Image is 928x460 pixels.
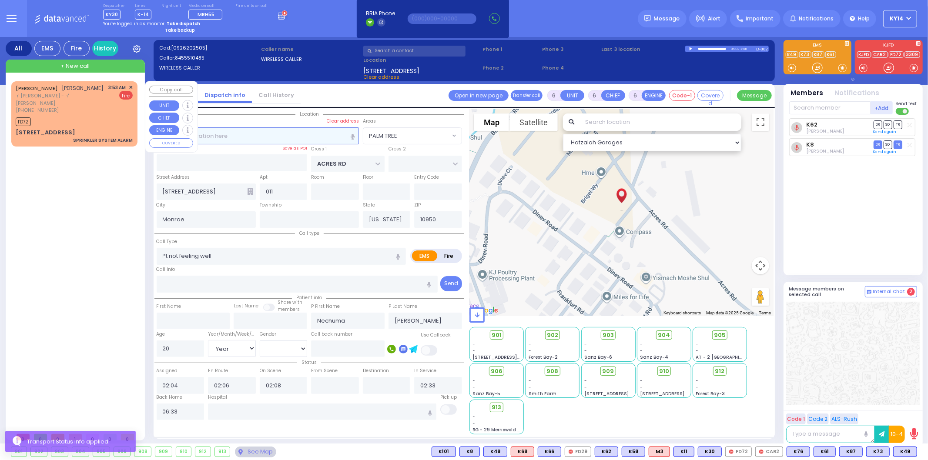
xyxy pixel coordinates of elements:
[165,27,195,33] strong: Take backup
[167,20,200,27] strong: Take dispatch
[595,447,618,457] div: BLS
[874,120,882,129] span: DR
[34,41,60,56] div: EMS
[473,354,555,360] span: [STREET_ADDRESS][PERSON_NAME]
[874,129,897,134] a: Send again
[714,331,726,340] span: 905
[547,331,558,340] span: 902
[640,384,643,390] span: -
[260,367,281,374] label: On Scene
[603,367,614,376] span: 909
[867,290,871,294] img: comment-alt.png
[759,450,764,454] img: red-radio-icon.svg
[157,266,175,273] label: Call Info
[198,11,214,18] span: MRH55
[814,447,836,457] div: BLS
[311,174,324,181] label: Room
[640,390,722,397] span: [STREET_ADDRESS][PERSON_NAME]
[529,341,531,347] span: -
[159,44,258,52] label: Cad:
[806,121,817,128] a: K62
[472,305,500,316] a: Open this area in Google Maps (opens a new window)
[473,347,476,354] span: -
[135,3,151,9] label: Lines
[260,331,276,338] label: Gender
[311,367,338,374] label: From Scene
[363,118,376,125] label: Areas
[252,91,301,99] a: Call History
[473,420,476,427] span: -
[855,43,923,49] label: KJFD
[208,331,256,338] div: Year/Month/Week/Day
[149,100,179,111] button: UNIT
[866,447,890,457] div: K73
[696,354,760,360] span: AT - 2 [GEOGRAPHIC_DATA]
[278,299,302,306] small: Share with
[830,413,858,424] button: ALS-Rush
[812,51,824,58] a: K87
[175,54,204,61] span: 8455510485
[103,10,121,20] span: KY30
[538,447,561,457] div: K66
[622,447,645,457] div: K58
[208,367,228,374] label: En Route
[752,288,769,306] button: Drag Pegman onto the map to open Street View
[472,305,500,316] img: Google
[198,91,252,99] a: Dispatch info
[729,450,734,454] img: red-radio-icon.svg
[889,51,904,58] a: FD72
[565,447,591,457] div: FD29
[408,13,476,24] input: (000)000-00000
[311,146,327,153] label: Cross 1
[730,44,738,54] div: 0:00
[786,413,806,424] button: Code 1
[483,447,507,457] div: K48
[894,120,902,129] span: TR
[64,41,90,56] div: Fire
[658,331,670,340] span: 904
[366,10,395,17] span: BRIA Phone
[883,10,917,27] button: KY14
[421,332,451,339] label: Use Callback
[865,286,917,297] button: Internal Chat 2
[698,447,722,457] div: BLS
[696,347,699,354] span: -
[786,51,798,58] a: K49
[234,303,258,310] label: Last Name
[752,257,769,274] button: Map camera controls
[640,341,643,347] span: -
[746,15,774,23] span: Important
[696,377,699,384] span: -
[215,447,230,457] div: 913
[839,447,863,457] div: BLS
[659,367,669,376] span: 910
[311,303,340,310] label: P First Name
[134,447,151,457] div: 908
[157,202,166,209] label: City
[649,447,670,457] div: ALS
[737,90,772,101] button: Message
[16,128,75,137] div: [STREET_ADDRESS]
[369,132,397,140] span: PALM TREE
[511,447,534,457] div: ALS
[149,113,179,123] button: CHIEF
[157,127,359,144] input: Search location here
[806,148,844,154] span: Moshe Greenfeld
[437,250,461,261] label: Fire
[195,447,211,457] div: 912
[482,64,539,72] span: Phone 2
[529,354,558,360] span: Forest Bay-2
[799,51,811,58] a: K73
[492,403,502,412] span: 913
[725,447,752,457] div: FD72
[432,447,456,457] div: BLS
[669,90,695,101] button: Code-1
[16,92,106,107] span: ר' [PERSON_NAME] - ר' [PERSON_NAME]
[708,15,720,23] span: Alert
[580,113,741,131] input: Search location
[584,347,587,354] span: -
[73,137,133,143] div: SPRINKLER SYSTEM ALARM
[835,88,880,98] button: Notifications
[644,15,651,22] img: message.svg
[696,341,699,347] span: -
